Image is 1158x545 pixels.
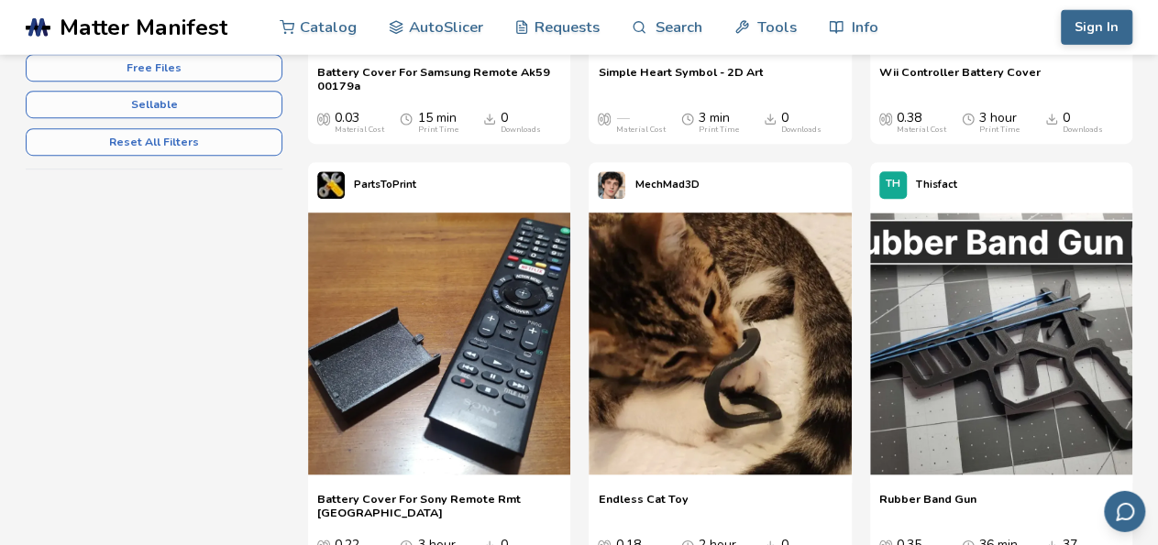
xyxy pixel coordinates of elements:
[634,175,699,194] p: MechMad3D
[598,111,611,125] span: Average Cost
[699,111,739,135] div: 3 min
[1063,125,1103,135] div: Downloads
[60,15,227,40] span: Matter Manifest
[335,125,384,135] div: Material Cost
[335,111,384,135] div: 0.03
[979,111,1020,135] div: 3 hour
[317,111,330,125] span: Average Cost
[1063,111,1103,135] div: 0
[589,162,708,208] a: MechMad3D's profileMechMad3D
[886,179,900,191] span: TH
[781,111,822,135] div: 0
[598,65,763,93] a: Simple Heart Symbol - 2D Art
[1045,111,1058,125] span: Downloads
[598,492,688,519] a: Endless Cat Toy
[781,125,822,135] div: Downloads
[26,91,282,118] button: Sellable
[317,65,561,93] a: Battery Cover For Samsung Remote Ak59 00179a
[354,175,416,194] p: PartsToPrint
[962,111,975,125] span: Average Print Time
[598,171,625,199] img: MechMad3D's profile
[615,111,628,125] span: —
[317,171,345,199] img: PartsToPrint's profile
[26,128,282,156] button: Reset All Filters
[417,111,458,135] div: 15 min
[764,111,777,125] span: Downloads
[400,111,413,125] span: Average Print Time
[317,492,561,519] a: Battery Cover For Sony Remote Rmt [GEOGRAPHIC_DATA]
[483,111,496,125] span: Downloads
[501,111,541,135] div: 0
[308,162,425,208] a: PartsToPrint's profilePartsToPrint
[897,111,946,135] div: 0.38
[699,125,739,135] div: Print Time
[681,111,694,125] span: Average Print Time
[501,125,541,135] div: Downloads
[879,65,1041,93] a: Wii Controller Battery Cover
[979,125,1020,135] div: Print Time
[417,125,458,135] div: Print Time
[1061,10,1132,45] button: Sign In
[916,175,957,194] p: Thisfact
[897,125,946,135] div: Material Cost
[615,125,665,135] div: Material Cost
[879,111,892,125] span: Average Cost
[1104,491,1145,532] button: Send feedback via email
[879,492,976,519] a: Rubber Band Gun
[26,54,282,82] button: Free Files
